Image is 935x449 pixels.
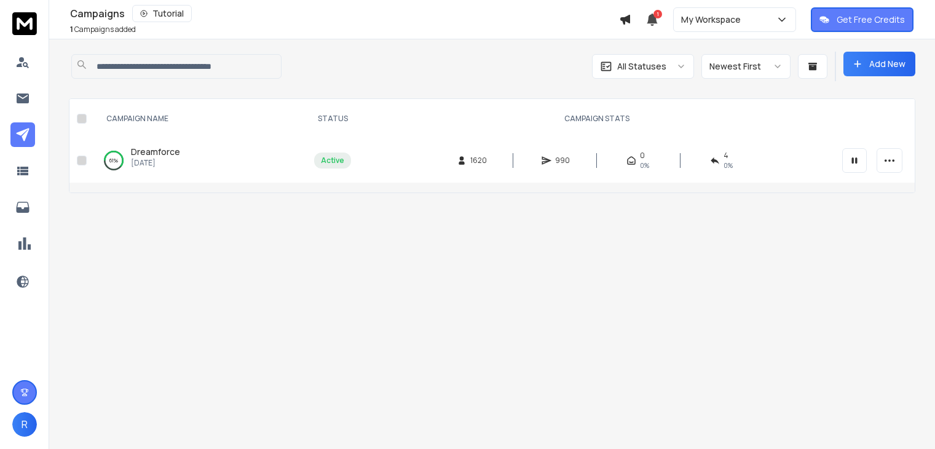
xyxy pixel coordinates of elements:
[131,146,180,158] a: Dreamforce
[70,5,619,22] div: Campaigns
[358,99,835,138] th: CAMPAIGN STATS
[132,5,192,22] button: Tutorial
[70,25,136,34] p: Campaigns added
[617,60,666,73] p: All Statuses
[640,151,645,161] span: 0
[681,14,746,26] p: My Workspace
[640,161,649,170] span: 0%
[470,156,487,165] span: 1620
[724,151,728,161] span: 4
[131,158,180,168] p: [DATE]
[555,156,570,165] span: 990
[12,412,37,437] button: R
[70,24,73,34] span: 1
[92,138,307,183] td: 61%Dreamforce[DATE]
[653,10,662,18] span: 1
[843,52,915,76] button: Add New
[837,14,905,26] p: Get Free Credits
[92,99,307,138] th: CAMPAIGN NAME
[109,154,118,167] p: 61 %
[724,161,733,170] span: 0 %
[131,146,180,157] span: Dreamforce
[811,7,913,32] button: Get Free Credits
[307,99,358,138] th: STATUS
[321,156,344,165] div: Active
[701,54,791,79] button: Newest First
